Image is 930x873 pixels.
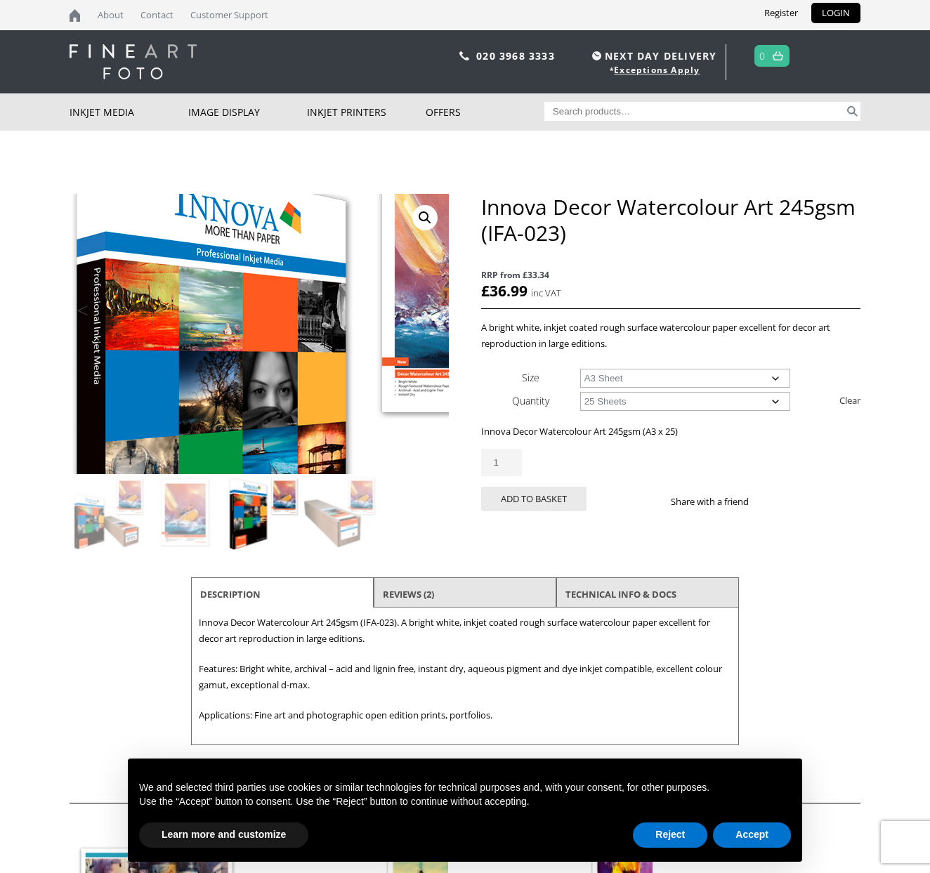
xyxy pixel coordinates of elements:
button: Accept [713,822,791,848]
p: A bright white, inkjet coated rough surface watercolour paper excellent for decor art reproductio... [481,320,860,352]
p: Innova Decor Watercolour Art 245gsm (IFA-023). A bright white, inkjet coated rough surface waterc... [199,615,731,647]
p: Applications: Fine art and photographic open edition prints, portfolios. [199,707,731,723]
input: Search products… [544,102,845,121]
p: Features: Bright white, archival – acid and lignin free, instant dry, aqueous pigment and dye ink... [199,661,731,693]
img: time.svg [592,51,601,60]
span: NEXT DAY DELIVERY [589,48,716,64]
input: Product quantity [481,449,522,476]
img: Innova Decor Watercolour Art 245gsm (IFA-023) - Image 2 [148,475,223,551]
img: phone.svg [459,51,469,60]
img: Innova Decor Watercolour Art 245gsm (IFA-023) - Image 3 [225,475,301,551]
img: Innova Decor Watercolour Art 245gsm (IFA-023) [70,475,146,551]
p: Use the “Accept” button to consent. Use the “Reject” button to continue without accepting. [139,795,791,809]
p: Share with a friend [671,494,766,510]
img: email sharing button [799,496,811,507]
bdi: 36.99 [481,281,528,301]
button: Learn more and customize [139,822,308,848]
p: We and selected third parties use cookies or similar technologies for technical purposes and, wit... [139,781,791,795]
a: LOGIN [811,3,860,23]
div: Notice [117,747,813,873]
span: RRP from £33.34 [481,267,860,283]
label: Size [522,371,539,384]
h1: Innova Decor Watercolour Art 245gsm (IFA-023) [481,194,860,246]
a: Exceptions Apply [614,64,700,76]
a: Description [200,582,261,607]
a: Inkjet Printers [307,93,426,131]
img: basket.svg [773,51,783,60]
a: Inkjet Media [70,93,188,131]
span: £ [481,281,490,301]
a: View full-screen image gallery [412,205,438,230]
img: Innova Decor Watercolour Art 245gsm (IFA-023) - Image 4 [302,475,378,551]
img: logo-white.svg [70,44,197,79]
img: facebook sharing button [766,496,777,507]
a: Clear options [839,389,860,412]
a: 020 3968 3333 [476,49,555,63]
a: Offers [426,93,544,131]
button: Add to basket [481,487,587,511]
a: Image Display [188,93,307,131]
label: Quantity [512,394,549,407]
p: Innova Decor Watercolour Art 245gsm (A3 x 25) [481,424,860,440]
img: twitter sharing button [782,496,794,507]
a: 0 [759,46,766,66]
a: Reviews (2) [383,582,434,607]
button: Reject [633,822,707,848]
button: Search [844,102,860,121]
a: Register [754,3,808,23]
a: TECHNICAL INFO & DOCS [565,582,676,607]
h2: Related products [70,780,860,803]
